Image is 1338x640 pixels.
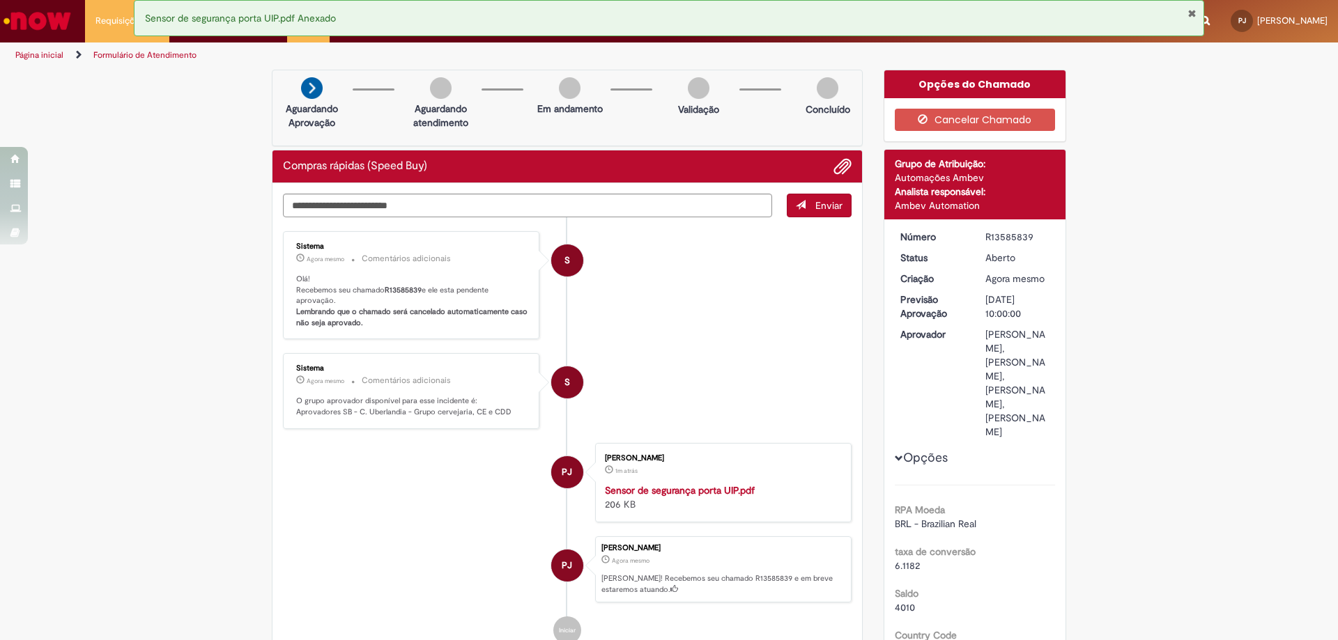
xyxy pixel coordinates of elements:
[1187,8,1197,19] button: Fechar Notificação
[283,194,772,217] textarea: Digite sua mensagem aqui...
[985,272,1050,286] div: 01/10/2025 12:46:30
[806,102,850,116] p: Concluído
[95,14,144,28] span: Requisições
[890,251,976,265] dt: Status
[890,230,976,244] dt: Número
[562,455,572,489] span: PJ
[283,160,427,173] h2: Compras rápidas (Speed Buy) Histórico de tíquete
[895,601,915,614] span: 4010
[283,536,852,603] li: Pedro Antonio De Souza Junior
[678,102,719,116] p: Validação
[890,272,976,286] dt: Criação
[145,12,336,24] span: Sensor de segurança porta UIP.pdf Anexado
[833,157,852,175] button: Adicionar anexos
[895,185,1056,198] div: Analista responsável:
[551,549,583,582] div: Pedro Antonio De Souza Junior
[385,285,422,295] b: R13585839
[615,467,638,475] span: 1m atrás
[895,587,918,600] b: Saldo
[884,70,1066,98] div: Opções do Chamado
[15,49,63,61] a: Página inicial
[985,230,1050,244] div: R13585839
[93,49,197,61] a: Formulário de Atendimento
[895,157,1056,171] div: Grupo de Atribuição:
[362,253,451,265] small: Comentários adicionais
[601,544,844,552] div: [PERSON_NAME]
[551,366,583,398] div: System
[985,251,1050,265] div: Aberto
[10,42,882,68] ul: Trilhas de página
[612,556,649,565] time: 01/10/2025 12:46:30
[537,102,603,116] p: Em andamento
[559,77,580,99] img: img-circle-grey.png
[301,77,323,99] img: arrow-next.png
[564,244,570,277] span: S
[605,484,755,497] a: Sensor de segurança porta UIP.pdf
[612,556,649,565] span: Agora mesmo
[895,171,1056,185] div: Automações Ambev
[688,77,709,99] img: img-circle-grey.png
[985,327,1050,439] div: [PERSON_NAME], [PERSON_NAME], [PERSON_NAME], [PERSON_NAME]
[895,545,976,558] b: taxa de conversão
[296,364,528,373] div: Sistema
[890,327,976,341] dt: Aprovador
[985,272,1045,285] time: 01/10/2025 12:46:30
[307,255,344,263] span: Agora mesmo
[895,517,976,530] span: BRL - Brazilian Real
[307,255,344,263] time: 01/10/2025 12:46:42
[615,467,638,475] time: 01/10/2025 12:46:28
[890,292,976,320] dt: Previsão Aprovação
[551,456,583,488] div: Pedro Antonio De Souza Junior
[1238,16,1246,25] span: PJ
[564,366,570,399] span: S
[787,194,852,217] button: Enviar
[296,306,530,328] b: Lembrando que o chamado será cancelado automaticamente caso não seja aprovado.
[278,102,346,130] p: Aguardando Aprovação
[296,274,528,329] p: Olá! Recebemos seu chamado e ele esta pendente aprovação.
[307,377,344,385] time: 01/10/2025 12:46:38
[895,559,920,572] span: 6.1182
[895,504,945,516] b: RPA Moeda
[296,242,528,251] div: Sistema
[296,396,528,417] p: O grupo aprovador disponível para esse incidente é: Aprovadores SB - C. Uberlandia - Grupo cervej...
[895,198,1056,212] div: Ambev Automation
[407,102,475,130] p: Aguardando atendimento
[985,272,1045,285] span: Agora mesmo
[1,7,73,35] img: ServiceNow
[605,454,837,462] div: [PERSON_NAME]
[1257,15,1328,26] span: [PERSON_NAME]
[985,292,1050,320] div: [DATE] 10:00:00
[362,375,451,387] small: Comentários adicionais
[895,109,1056,131] button: Cancelar Chamado
[551,244,583,276] div: System
[815,199,843,212] span: Enviar
[307,377,344,385] span: Agora mesmo
[562,549,572,582] span: PJ
[605,483,837,511] div: 206 KB
[430,77,452,99] img: img-circle-grey.png
[601,573,844,595] p: [PERSON_NAME]! Recebemos seu chamado R13585839 e em breve estaremos atuando.
[817,77,838,99] img: img-circle-grey.png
